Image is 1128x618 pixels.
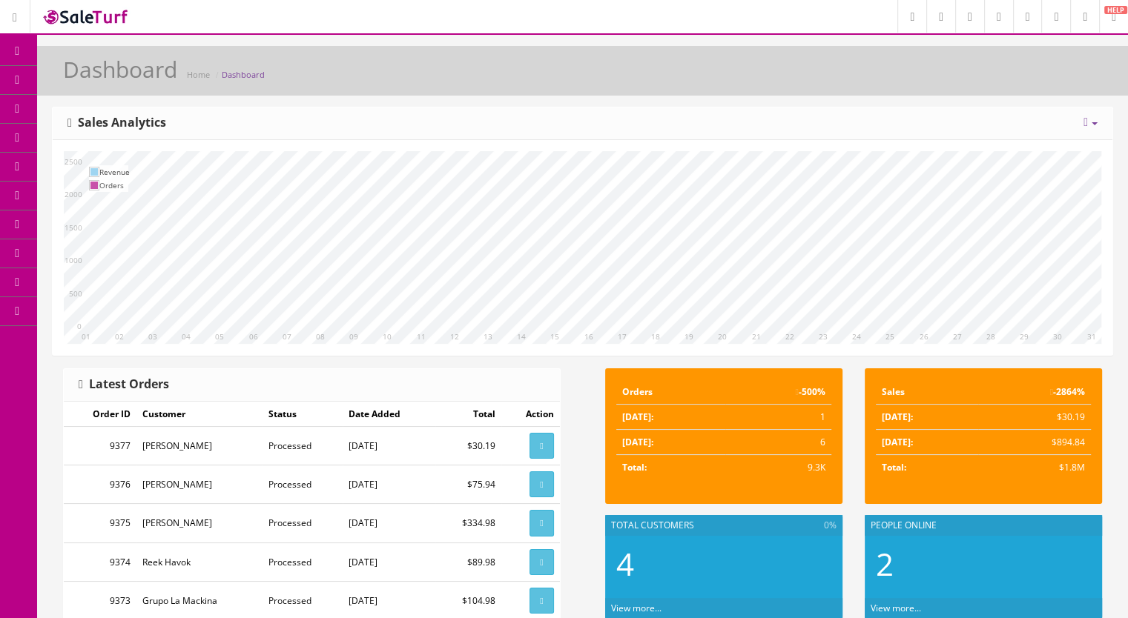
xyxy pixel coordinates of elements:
[63,57,177,82] h1: Dashboard
[605,515,842,536] div: Total Customers
[136,504,263,542] td: [PERSON_NAME]
[824,519,837,532] span: 0%
[435,465,501,504] td: $75.94
[343,542,435,581] td: [DATE]
[611,602,662,614] a: View more...
[876,379,979,405] td: Sales
[222,69,265,80] a: Dashboard
[263,427,343,465] td: Processed
[616,547,831,581] h2: 4
[64,504,136,542] td: 9375
[978,379,1091,405] td: -2864%
[136,465,263,504] td: [PERSON_NAME]
[64,427,136,465] td: 9377
[64,465,136,504] td: 9376
[501,402,560,427] td: Action
[343,402,435,427] td: Date Added
[725,405,831,430] td: 1
[725,379,831,405] td: -500%
[79,378,169,391] h3: Latest Orders
[978,430,1091,455] td: $894.84
[136,427,263,465] td: [PERSON_NAME]
[876,547,1091,581] h2: 2
[99,179,130,192] td: Orders
[865,515,1102,536] div: People Online
[435,402,501,427] td: Total
[882,461,906,474] strong: Total:
[725,430,831,455] td: 6
[435,504,501,542] td: $334.98
[871,602,921,614] a: View more...
[882,411,913,423] strong: [DATE]:
[263,542,343,581] td: Processed
[64,402,136,427] td: Order ID
[343,465,435,504] td: [DATE]
[978,405,1091,430] td: $30.19
[263,465,343,504] td: Processed
[882,436,913,448] strong: [DATE]:
[1104,6,1127,14] span: HELP
[263,504,343,542] td: Processed
[64,542,136,581] td: 9374
[725,455,831,480] td: 9.3K
[136,542,263,581] td: Reek Havok
[42,7,131,27] img: SaleTurf
[622,461,647,474] strong: Total:
[343,504,435,542] td: [DATE]
[622,436,653,448] strong: [DATE]:
[978,455,1091,480] td: $1.8M
[616,379,725,405] td: Orders
[99,165,130,179] td: Revenue
[67,116,166,130] h3: Sales Analytics
[187,69,210,80] a: Home
[435,427,501,465] td: $30.19
[622,411,653,423] strong: [DATE]:
[263,402,343,427] td: Status
[435,542,501,581] td: $89.98
[343,427,435,465] td: [DATE]
[136,402,263,427] td: Customer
